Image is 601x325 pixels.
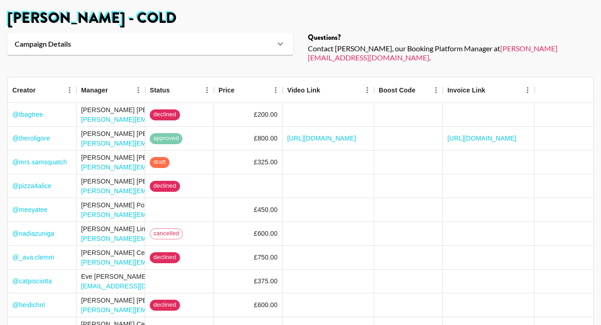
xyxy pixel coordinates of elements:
[81,296,246,305] div: [PERSON_NAME] [PERSON_NAME]
[81,77,108,103] div: Manager
[150,158,169,167] span: draft
[81,248,246,257] div: [PERSON_NAME] Centra
[36,84,49,97] button: Sort
[214,77,283,103] div: Price
[308,44,594,62] div: Contact [PERSON_NAME], our Booking Platform Manager at .
[81,282,191,290] a: [EMAIL_ADDRESS][DOMAIN_NAME]
[429,83,443,97] button: Menu
[12,300,45,309] a: @heidichnl
[200,83,214,97] button: Menu
[81,140,246,147] a: [PERSON_NAME][EMAIL_ADDRESS][DOMAIN_NAME]
[150,253,180,262] span: declined
[81,105,246,114] div: [PERSON_NAME] [PERSON_NAME]
[555,279,590,314] iframe: Drift Widget Chat Controller
[254,300,278,309] div: £600.00
[150,182,180,190] span: declined
[254,276,278,286] div: £375.00
[287,77,320,103] div: Video Link
[131,83,145,97] button: Menu
[7,33,293,55] div: Campaign Details
[150,229,182,238] span: cancelled
[254,205,278,214] div: £450.00
[486,84,498,97] button: Sort
[269,83,283,97] button: Menu
[170,84,183,97] button: Sort
[150,77,170,103] div: Status
[12,134,50,143] a: @theroligore
[448,134,517,143] a: [URL][DOMAIN_NAME]
[81,224,246,233] div: [PERSON_NAME] Lindsell
[443,77,535,103] div: Invoice Link
[81,129,246,138] div: [PERSON_NAME] [PERSON_NAME] [PERSON_NAME]
[374,77,443,103] div: Boost Code
[254,110,278,119] div: £200.00
[15,39,71,49] strong: Campaign Details
[81,272,191,281] div: Eve [PERSON_NAME]
[150,301,180,309] span: declined
[254,229,278,238] div: £600.00
[81,163,299,171] a: [PERSON_NAME][EMAIL_ADDRESS][PERSON_NAME][DOMAIN_NAME]
[81,116,246,123] a: [PERSON_NAME][EMAIL_ADDRESS][DOMAIN_NAME]
[254,134,278,143] div: £800.00
[308,44,557,62] a: [PERSON_NAME][EMAIL_ADDRESS][DOMAIN_NAME]
[12,181,51,190] a: @pizza4alice
[81,187,246,195] a: [PERSON_NAME][EMAIL_ADDRESS][DOMAIN_NAME]
[12,157,67,167] a: @mrs.samsquatch
[81,200,246,210] div: [PERSON_NAME] Poderico
[219,77,235,103] div: Price
[12,253,54,262] a: @_ava.clemm
[287,134,356,143] a: [URL][DOMAIN_NAME]
[150,110,180,119] span: declined
[81,177,246,186] div: [PERSON_NAME] [PERSON_NAME]
[12,205,48,214] a: @meeyatee
[63,83,76,97] button: Menu
[7,11,594,26] h1: [PERSON_NAME] - Cold
[235,84,247,97] button: Sort
[320,84,333,97] button: Sort
[379,77,415,103] div: Boost Code
[145,77,214,103] div: Status
[12,276,52,286] a: @catpisciotta
[81,259,246,266] a: [PERSON_NAME][EMAIL_ADDRESS][DOMAIN_NAME]
[12,77,36,103] div: Creator
[108,84,121,97] button: Sort
[415,84,428,97] button: Sort
[308,33,594,42] div: Questions?
[76,77,145,103] div: Manager
[12,110,43,119] a: @tbagtree
[81,306,246,314] a: [PERSON_NAME][EMAIL_ADDRESS][DOMAIN_NAME]
[81,153,299,162] div: [PERSON_NAME] [PERSON_NAME]
[81,235,246,242] a: [PERSON_NAME][EMAIL_ADDRESS][DOMAIN_NAME]
[254,157,278,167] div: £325.00
[283,77,374,103] div: Video Link
[361,83,374,97] button: Menu
[254,253,278,262] div: £750.00
[12,229,55,238] a: @nadiazuniga
[81,211,246,218] a: [PERSON_NAME][EMAIL_ADDRESS][DOMAIN_NAME]
[8,77,76,103] div: Creator
[521,83,535,97] button: Menu
[448,77,486,103] div: Invoice Link
[150,134,182,143] span: approved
